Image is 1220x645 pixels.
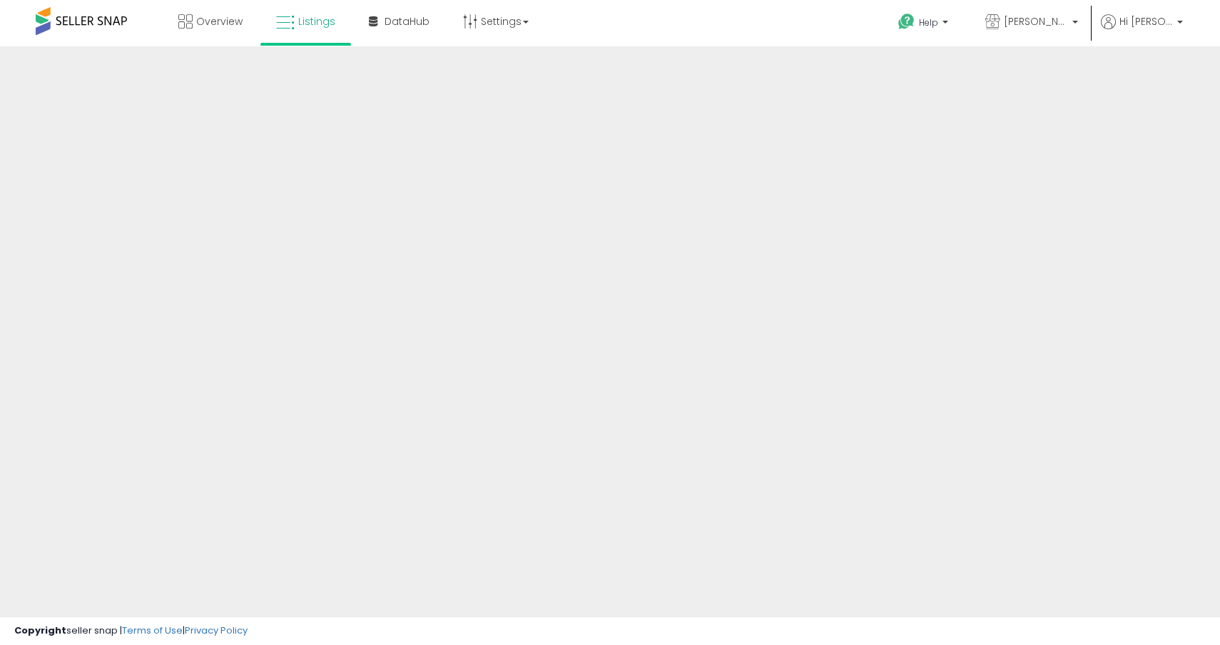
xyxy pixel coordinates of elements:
[185,624,248,637] a: Privacy Policy
[887,2,962,46] a: Help
[385,14,429,29] span: DataHub
[14,624,66,637] strong: Copyright
[1119,14,1173,29] span: Hi [PERSON_NAME]
[14,624,248,638] div: seller snap | |
[196,14,243,29] span: Overview
[919,16,938,29] span: Help
[298,14,335,29] span: Listings
[898,13,915,31] i: Get Help
[1004,14,1068,29] span: [PERSON_NAME]
[1101,14,1183,46] a: Hi [PERSON_NAME]
[122,624,183,637] a: Terms of Use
